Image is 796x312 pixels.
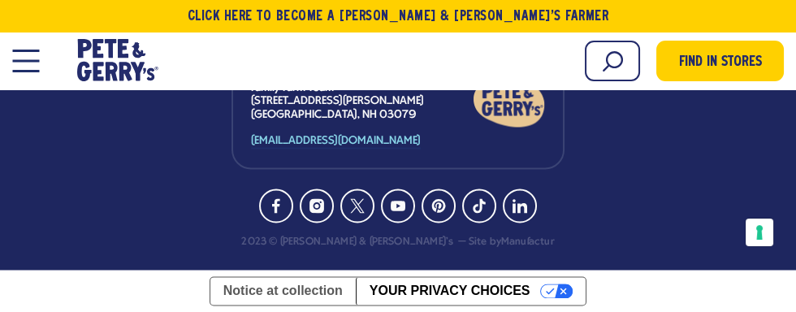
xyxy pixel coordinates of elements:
a: Notice at collection [210,277,356,305]
a: Find in Stores [656,41,784,81]
span: Find in Stores [679,52,762,74]
p: Family Farm Team [STREET_ADDRESS][PERSON_NAME] [GEOGRAPHIC_DATA], NH 03079 [251,82,473,123]
div: 2023 © [PERSON_NAME] & [PERSON_NAME]'s [241,236,453,248]
div: Site by [456,236,554,248]
a: [EMAIL_ADDRESS][DOMAIN_NAME] [251,135,421,149]
a: Manufactur [501,236,555,248]
button: Your consent preferences for tracking technologies [746,219,773,246]
input: Search [585,41,640,81]
button: Your Privacy Choices [356,277,586,305]
button: Open Mobile Menu Modal Dialog [12,50,39,72]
